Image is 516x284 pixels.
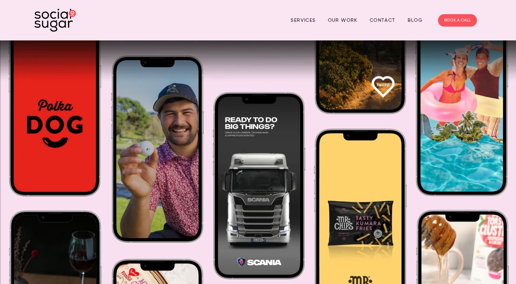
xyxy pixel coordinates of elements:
[291,15,315,26] a: Services
[328,15,358,26] a: Our Work
[35,9,76,32] img: SocialSugar
[408,15,423,26] a: Blog
[438,14,477,27] a: BOOK A CALL
[370,15,396,26] a: Contact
